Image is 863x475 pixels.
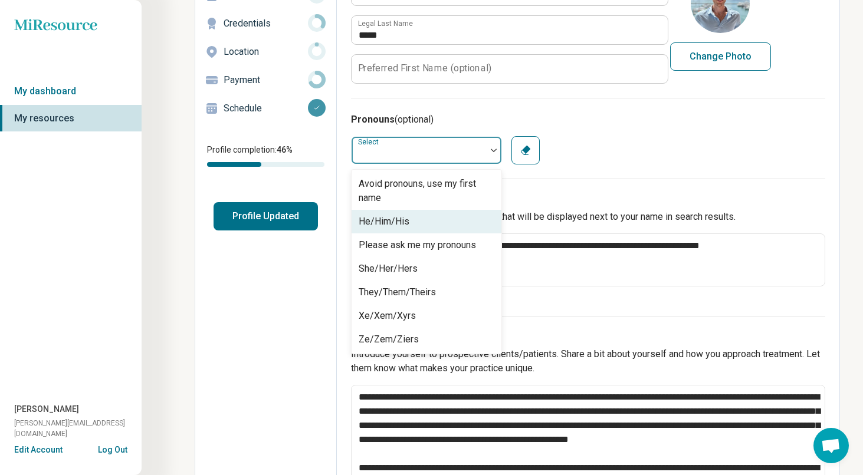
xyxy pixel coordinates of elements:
[207,162,324,167] div: Profile completion
[359,332,419,347] div: Ze/Zem/Ziers
[195,9,336,38] a: Credentials
[277,145,293,154] span: 46 %
[359,177,494,205] div: Avoid pronouns, use my first name
[98,444,127,453] button: Log Out
[351,113,825,127] h3: Pronouns
[14,403,79,415] span: [PERSON_NAME]
[195,66,336,94] a: Payment
[224,45,308,59] p: Location
[358,138,381,146] label: Select
[195,94,336,123] a: Schedule
[351,291,825,302] p: 96/ 154 characters [PERSON_NAME]
[359,285,436,299] div: They/Them/Theirs
[359,215,409,229] div: He/Him/His
[359,262,418,276] div: She/Her/Hers
[351,331,825,345] h3: Description
[813,428,849,463] div: Open chat
[224,73,308,87] p: Payment
[14,444,63,456] button: Edit Account
[358,64,491,73] label: Preferred First Name (optional)
[351,347,825,375] p: Introduce yourself to prospective clients/patients. Share a bit about yourself and how you approa...
[359,309,416,323] div: Xe/Xem/Xyrs
[359,238,476,252] div: Please ask me my pronouns
[195,38,336,66] a: Location
[224,101,308,116] p: Schedule
[195,137,336,174] div: Profile completion:
[224,17,308,31] p: Credentials
[358,20,413,27] label: Legal Last Name
[395,114,434,125] span: (optional)
[351,193,825,207] h3: Tagline
[14,418,142,439] span: [PERSON_NAME][EMAIL_ADDRESS][DOMAIN_NAME]
[670,42,771,71] button: Change Photo
[214,202,318,230] button: Profile Updated
[351,210,825,224] p: A short introduction to your practice that will be displayed next to your name in search results.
